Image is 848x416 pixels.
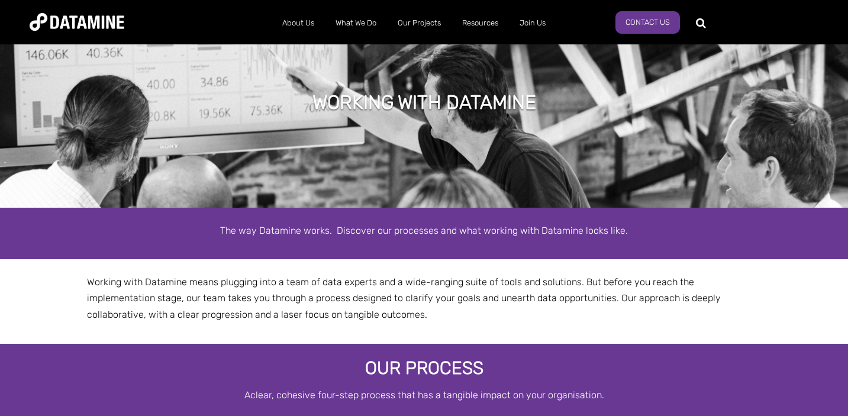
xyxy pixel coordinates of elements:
a: About Us [272,8,325,38]
a: Join Us [509,8,556,38]
a: Resources [452,8,509,38]
p: The way Datamine works. Discover our processes and what working with Datamine looks like. [87,222,762,238]
img: Banking & Financial [87,328,88,329]
a: Our Projects [387,8,452,38]
h1: Working with Datamine [312,89,536,115]
a: What We Do [325,8,387,38]
a: Contact Us [615,11,680,34]
span: Our Process [365,357,483,379]
span: A [244,389,250,401]
span: Working with Datamine means plugging into a team of data experts and a wide-ranging suite of tool... [87,276,721,320]
span: clear, cohesive four-step process that has a tangible impact on your organisation. [250,389,604,401]
img: Datamine [30,13,124,31]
